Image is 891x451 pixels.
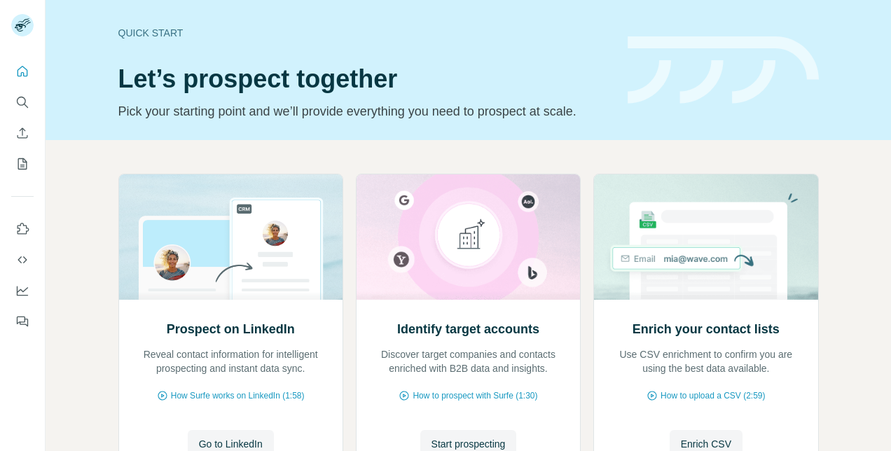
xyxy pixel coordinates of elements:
img: Enrich your contact lists [593,174,818,300]
span: Go to LinkedIn [199,437,263,451]
h1: Let’s prospect together [118,65,611,93]
p: Pick your starting point and we’ll provide everything you need to prospect at scale. [118,102,611,121]
span: Start prospecting [431,437,506,451]
button: Feedback [11,309,34,334]
button: Search [11,90,34,115]
button: Enrich CSV [11,120,34,146]
button: Use Surfe on LinkedIn [11,216,34,242]
img: banner [628,36,819,104]
button: Use Surfe API [11,247,34,272]
button: Quick start [11,59,34,84]
div: Quick start [118,26,611,40]
p: Discover target companies and contacts enriched with B2B data and insights. [371,347,566,375]
h2: Enrich your contact lists [633,319,780,339]
button: Dashboard [11,278,34,303]
span: How Surfe works on LinkedIn (1:58) [171,389,305,402]
button: My lists [11,151,34,176]
h2: Prospect on LinkedIn [167,319,295,339]
span: Enrich CSV [681,437,731,451]
img: Identify target accounts [356,174,581,300]
p: Use CSV enrichment to confirm you are using the best data available. [608,347,803,375]
span: How to upload a CSV (2:59) [661,389,765,402]
span: How to prospect with Surfe (1:30) [413,389,537,402]
h2: Identify target accounts [397,319,539,339]
img: Prospect on LinkedIn [118,174,343,300]
p: Reveal contact information for intelligent prospecting and instant data sync. [133,347,329,375]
